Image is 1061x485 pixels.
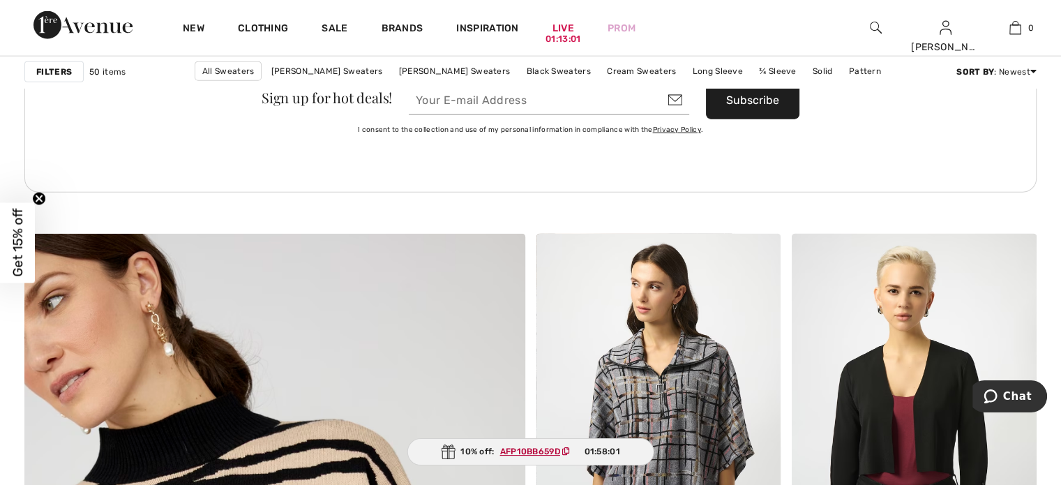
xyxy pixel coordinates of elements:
a: Cream Sweaters [600,62,683,80]
a: Long Sleeve [686,62,750,80]
div: Sign up for hot deals! [262,91,392,105]
span: Inspiration [456,22,518,37]
a: All Sweaters [195,61,262,81]
span: 50 items [89,66,126,78]
strong: Filters [36,66,72,78]
span: Get 15% off [10,209,26,277]
img: Gift.svg [441,445,455,459]
div: [PERSON_NAME] [911,40,979,54]
a: [PERSON_NAME] Sweaters [392,62,518,80]
img: search the website [870,20,882,36]
iframe: Opens a widget where you can chat to one of our agents [972,380,1047,415]
div: 01:13:01 [545,33,580,46]
button: Close teaser [32,191,46,205]
a: New [183,22,204,37]
a: Sale [322,22,347,37]
strong: Sort By [956,67,994,77]
img: My Bag [1009,20,1021,36]
div: : Newest [956,66,1037,78]
a: [PERSON_NAME] Sweaters [264,62,390,80]
a: Sign In [940,21,951,34]
img: My Info [940,20,951,36]
a: 0 [981,20,1049,36]
a: ¾ Sleeve [752,62,803,80]
div: 10% off: [407,438,654,465]
a: Prom [608,21,635,36]
a: Live01:13:01 [552,21,574,36]
input: Your E-mail Address [409,86,689,115]
a: Privacy Policy [652,126,700,134]
a: Clothing [238,22,288,37]
a: Pattern [842,62,888,80]
img: 1ère Avenue [33,11,133,39]
a: Brands [382,22,423,37]
button: Subscribe [706,82,799,119]
span: 0 [1028,22,1034,34]
label: I consent to the collection and use of my personal information in compliance with the . [358,125,703,135]
a: Solid [806,62,840,80]
ins: AFP10BB659D [500,447,560,456]
span: 01:58:01 [584,445,619,458]
a: Black Sweaters [520,62,598,80]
